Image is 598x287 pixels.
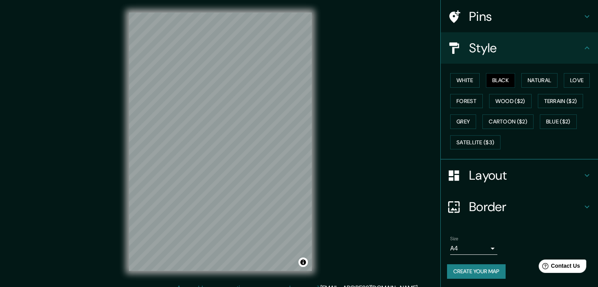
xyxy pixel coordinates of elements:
[450,242,497,255] div: A4
[441,191,598,223] div: Border
[469,167,582,183] h4: Layout
[486,73,515,88] button: Black
[447,264,506,279] button: Create your map
[450,135,500,150] button: Satellite ($3)
[450,235,458,242] label: Size
[540,114,577,129] button: Blue ($2)
[450,114,476,129] button: Grey
[538,94,583,109] button: Terrain ($2)
[528,256,589,278] iframe: Help widget launcher
[441,160,598,191] div: Layout
[441,1,598,32] div: Pins
[482,114,534,129] button: Cartoon ($2)
[469,9,582,24] h4: Pins
[564,73,590,88] button: Love
[469,40,582,56] h4: Style
[450,73,480,88] button: White
[469,199,582,215] h4: Border
[298,258,308,267] button: Toggle attribution
[521,73,558,88] button: Natural
[441,32,598,64] div: Style
[450,94,483,109] button: Forest
[489,94,532,109] button: Wood ($2)
[129,13,312,271] canvas: Map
